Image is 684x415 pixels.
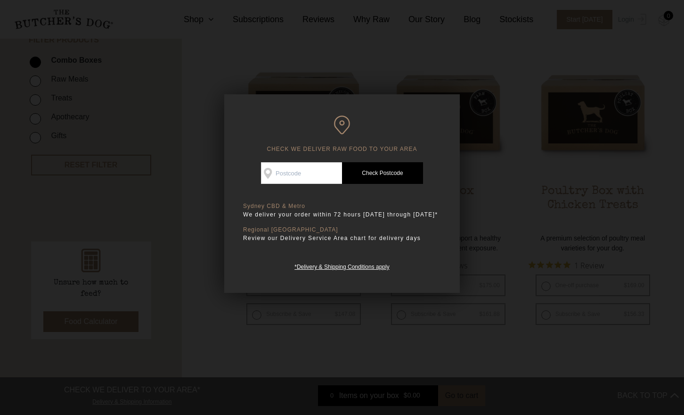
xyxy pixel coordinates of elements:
[261,162,342,184] input: Postcode
[243,203,441,210] p: Sydney CBD & Metro
[243,116,441,153] h6: CHECK WE DELIVER RAW FOOD TO YOUR AREA
[243,233,441,243] p: Review our Delivery Service Area chart for delivery days
[294,261,389,270] a: *Delivery & Shipping Conditions apply
[342,162,423,184] a: Check Postcode
[243,226,441,233] p: Regional [GEOGRAPHIC_DATA]
[243,210,441,219] p: We deliver your order within 72 hours [DATE] through [DATE]*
